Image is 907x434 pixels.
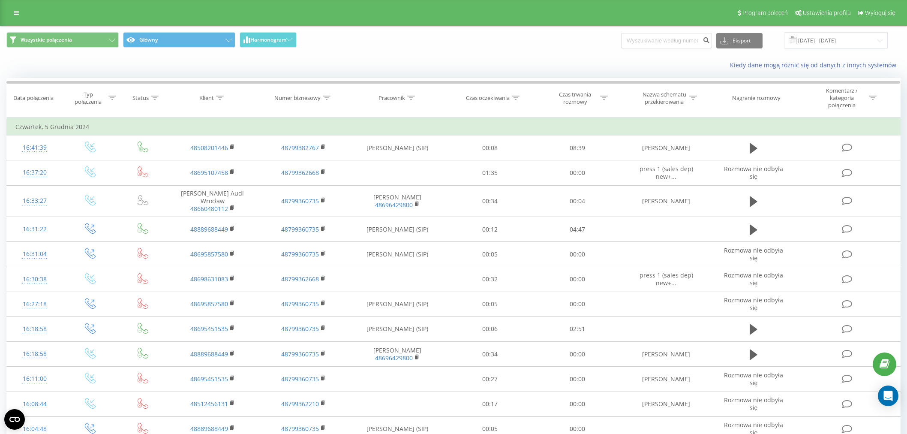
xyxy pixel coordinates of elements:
[348,342,446,367] td: [PERSON_NAME]
[4,409,25,430] button: Open CMP widget
[865,9,895,16] span: Wyloguj się
[552,91,598,105] div: Czas trwania rozmowy
[348,292,446,316] td: [PERSON_NAME] (SIP)
[534,292,621,316] td: 00:00
[742,9,788,16] span: Program poleceń
[621,136,712,160] td: [PERSON_NAME]
[190,225,228,233] a: 48889688449
[190,375,228,383] a: 48695451535
[534,136,621,160] td: 08:39
[446,392,534,416] td: 00:17
[199,94,214,102] div: Klient
[281,250,319,258] a: 48799360735
[281,400,319,408] a: 48799362210
[446,160,534,185] td: 01:35
[446,267,534,292] td: 00:32
[190,169,228,177] a: 48695107458
[375,354,413,362] a: 48696429800
[716,33,763,48] button: Eksport
[348,185,446,217] td: [PERSON_NAME]
[190,275,228,283] a: 48698631083
[7,118,901,136] td: Czwartek, 5 Grudnia 2024
[348,242,446,267] td: [PERSON_NAME] (SIP)
[15,164,54,181] div: 16:37:20
[803,9,851,16] span: Ustawienia profilu
[534,392,621,416] td: 00:00
[15,296,54,313] div: 16:27:18
[621,33,712,48] input: Wyszukiwanie według numeru
[446,185,534,217] td: 00:34
[724,296,783,312] span: Rozmowa nie odbyła się
[190,205,228,213] a: 48660480112
[15,346,54,362] div: 16:18:58
[446,342,534,367] td: 00:34
[534,342,621,367] td: 00:00
[190,350,228,358] a: 48889688449
[446,316,534,341] td: 00:06
[281,144,319,152] a: 48799382767
[446,242,534,267] td: 00:05
[15,246,54,262] div: 16:31:04
[724,165,783,181] span: Rozmowa nie odbyła się
[348,217,446,242] td: [PERSON_NAME] (SIP)
[123,32,235,48] button: Główny
[281,169,319,177] a: 48799362668
[190,325,228,333] a: 48695451535
[190,300,228,308] a: 48695857580
[375,201,413,209] a: 48696429800
[534,217,621,242] td: 04:47
[274,94,321,102] div: Numer biznesowy
[281,375,319,383] a: 48799360735
[621,367,712,392] td: [PERSON_NAME]
[724,271,783,287] span: Rozmowa nie odbyła się
[132,94,149,102] div: Status
[621,185,712,217] td: [PERSON_NAME]
[15,221,54,238] div: 16:31:22
[640,271,693,287] span: press 1 (sales dep) new+...
[281,275,319,283] a: 48799362668
[534,185,621,217] td: 00:04
[281,197,319,205] a: 48799360735
[446,136,534,160] td: 00:08
[240,32,297,48] button: Harmonogram
[281,300,319,308] a: 48799360735
[15,271,54,288] div: 16:30:38
[15,396,54,413] div: 16:08:44
[724,396,783,412] span: Rozmowa nie odbyła się
[446,292,534,316] td: 00:05
[281,350,319,358] a: 48799360735
[446,367,534,392] td: 00:27
[15,139,54,156] div: 16:41:39
[534,367,621,392] td: 00:00
[6,32,119,48] button: Wszystkie połączenia
[446,217,534,242] td: 00:12
[15,371,54,387] div: 16:11:00
[621,392,712,416] td: [PERSON_NAME]
[190,144,228,152] a: 48508201446
[534,316,621,341] td: 02:51
[250,37,286,43] span: Harmonogram
[730,61,901,69] a: Kiedy dane mogą różnić się od danych z innych systemów
[348,316,446,341] td: [PERSON_NAME] (SIP)
[817,87,867,109] div: Komentarz / kategoria połączenia
[724,246,783,262] span: Rozmowa nie odbyła się
[378,94,405,102] div: Pracownik
[21,36,72,43] span: Wszystkie połączenia
[190,425,228,433] a: 48889688449
[15,193,54,209] div: 16:33:27
[466,94,510,102] div: Czas oczekiwania
[732,94,781,102] div: Nagranie rozmowy
[167,185,258,217] td: [PERSON_NAME] Audi Wrocław
[641,91,687,105] div: Nazwa schematu przekierowania
[13,94,54,102] div: Data połączenia
[534,242,621,267] td: 00:00
[190,400,228,408] a: 48512456131
[878,386,898,406] div: Open Intercom Messenger
[348,136,446,160] td: [PERSON_NAME] (SIP)
[15,321,54,338] div: 16:18:58
[534,160,621,185] td: 00:00
[190,250,228,258] a: 48695857580
[70,91,106,105] div: Typ połączenia
[534,267,621,292] td: 00:00
[281,325,319,333] a: 48799360735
